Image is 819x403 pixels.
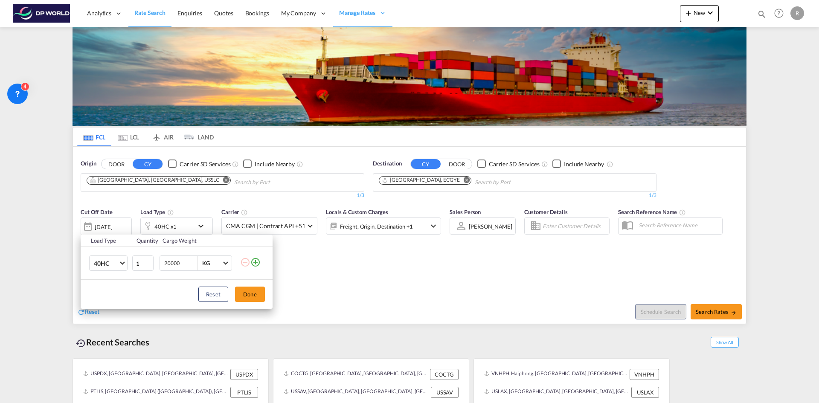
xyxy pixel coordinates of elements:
[240,257,250,267] md-icon: icon-minus-circle-outline
[202,260,210,267] div: KG
[235,287,265,302] button: Done
[250,257,261,267] md-icon: icon-plus-circle-outline
[81,235,131,247] th: Load Type
[163,237,235,244] div: Cargo Weight
[198,287,228,302] button: Reset
[94,259,119,268] span: 40HC
[89,255,128,271] md-select: Choose: 40HC
[131,235,158,247] th: Quantity
[163,256,197,270] input: Enter Weight
[132,255,154,271] input: Qty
